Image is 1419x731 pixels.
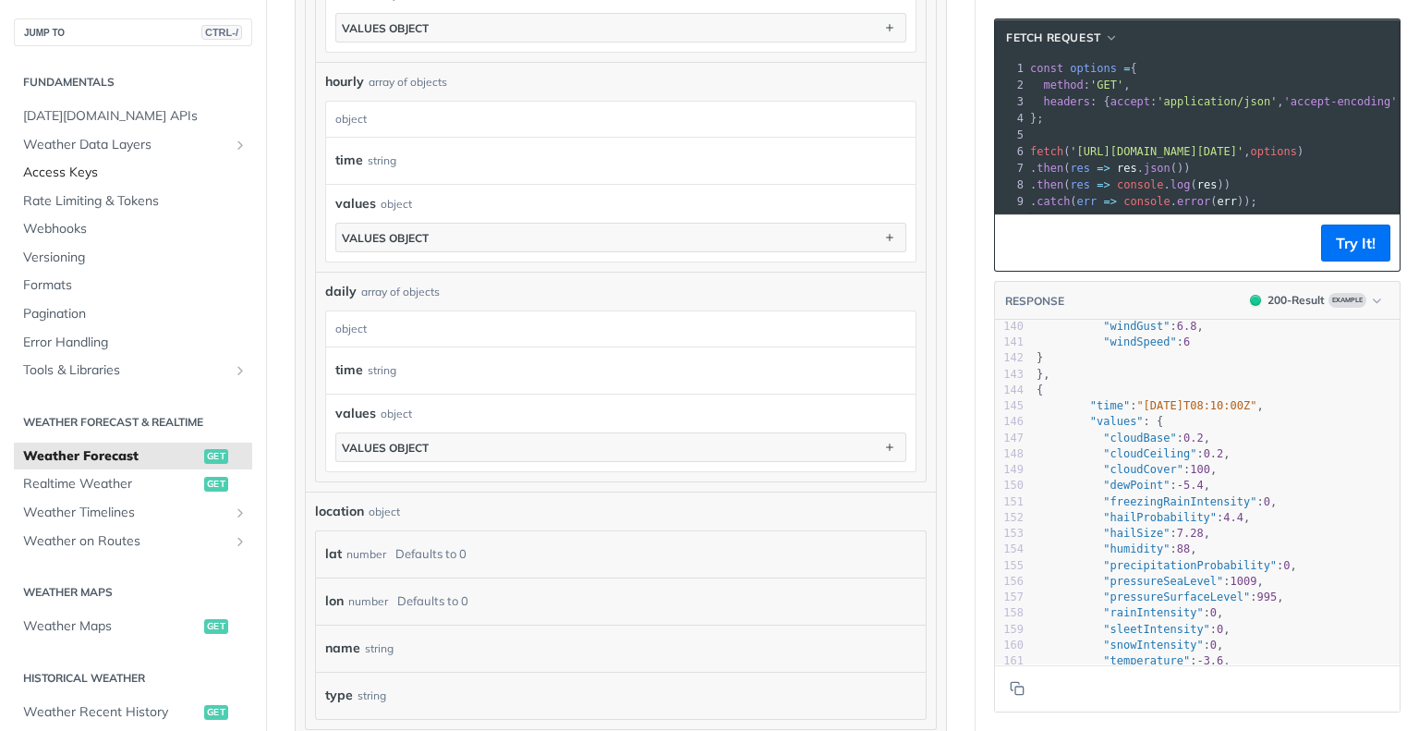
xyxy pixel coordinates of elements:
[1037,591,1283,603] span: : ,
[342,441,429,455] div: values object
[1196,654,1203,667] span: -
[1110,95,1150,108] span: accept
[1103,623,1210,636] span: "sleetIntensity"
[1103,432,1176,445] span: "cloudBase"
[348,588,388,615] div: number
[1103,639,1203,652] span: "snowIntensity"
[1090,79,1123,91] span: 'GET'
[995,110,1026,127] div: 4
[1321,225,1390,262] button: Try It!
[1037,463,1217,476] span: : ,
[1103,320,1170,333] span: "windGust"
[1030,178,1231,191] span: . ( . ( ))
[1103,335,1176,348] span: "windSpeed"
[233,363,248,378] button: Show subpages for Tools & Libraries
[995,638,1024,653] div: 160
[1256,591,1277,603] span: 995
[23,703,200,722] span: Weather Recent History
[1037,479,1210,492] span: : ,
[995,622,1024,638] div: 159
[1070,178,1090,191] span: res
[14,414,252,431] h2: Weather Forecast & realtime
[1241,291,1390,310] button: 200200-ResultExample
[23,334,248,352] span: Error Handling
[1210,606,1217,619] span: 0
[14,613,252,640] a: Weather Mapsget
[204,449,228,464] span: get
[995,478,1024,493] div: 150
[1090,415,1144,428] span: "values"
[326,311,911,347] div: object
[23,276,248,295] span: Formats
[335,357,363,384] label: time
[14,300,252,328] a: Pagination
[14,18,252,46] button: JUMP TOCTRL-/
[397,588,468,615] div: Defaults to 0
[995,446,1024,462] div: 148
[23,107,248,126] span: [DATE][DOMAIN_NAME] APIs
[995,605,1024,621] div: 158
[1183,432,1204,445] span: 0.2
[1037,415,1163,428] span: : {
[995,143,1026,160] div: 6
[346,541,386,567] div: number
[1043,79,1083,91] span: method
[1037,542,1197,555] span: : ,
[1103,447,1196,460] span: "cloudCeiling"
[995,462,1024,478] div: 149
[325,588,344,615] label: lon
[336,224,905,251] button: values object
[1070,62,1117,75] span: options
[1204,654,1224,667] span: 3.6
[1183,479,1204,492] span: 5.4
[1103,511,1217,524] span: "hailProbability"
[995,60,1026,77] div: 1
[1037,178,1063,191] span: then
[1217,195,1237,208] span: err
[233,534,248,549] button: Show subpages for Weather on Routes
[995,177,1026,193] div: 8
[368,357,396,384] div: string
[1077,195,1098,208] span: err
[14,443,252,470] a: Weather Forecastget
[1030,145,1304,158] span: ( , )
[369,74,447,91] div: array of objects
[1004,229,1030,257] button: Copy to clipboard
[995,414,1024,430] div: 146
[342,21,429,35] div: values object
[1177,542,1190,555] span: 88
[995,193,1026,210] div: 9
[1103,527,1170,540] span: "hailSize"
[1037,447,1231,460] span: : ,
[1157,95,1277,108] span: 'application/json'
[1030,195,1257,208] span: . ( . ( ));
[14,244,252,272] a: Versioning
[23,220,248,238] span: Webhooks
[23,136,228,154] span: Weather Data Layers
[14,188,252,215] a: Rate Limiting & Tokens
[1070,145,1243,158] span: '[URL][DOMAIN_NAME][DATE]'
[335,404,376,423] span: values
[1037,384,1043,396] span: {
[14,159,252,187] a: Access Keys
[995,526,1024,542] div: 153
[14,699,252,726] a: Weather Recent Historyget
[201,25,242,40] span: CTRL-/
[995,319,1024,335] div: 140
[1103,654,1190,667] span: "temperature"
[14,470,252,498] a: Realtime Weatherget
[1231,575,1257,588] span: 1009
[1097,178,1110,191] span: =>
[23,617,200,636] span: Weather Maps
[1037,335,1190,348] span: :
[14,528,252,555] a: Weather on RoutesShow subpages for Weather on Routes
[1210,639,1217,652] span: 0
[1037,495,1277,508] span: : ,
[1123,62,1130,75] span: =
[1037,511,1250,524] span: : ,
[361,284,440,300] div: array of objects
[1117,178,1164,191] span: console
[1103,559,1277,572] span: "precipitationProbability"
[365,635,394,662] div: string
[1037,368,1050,381] span: },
